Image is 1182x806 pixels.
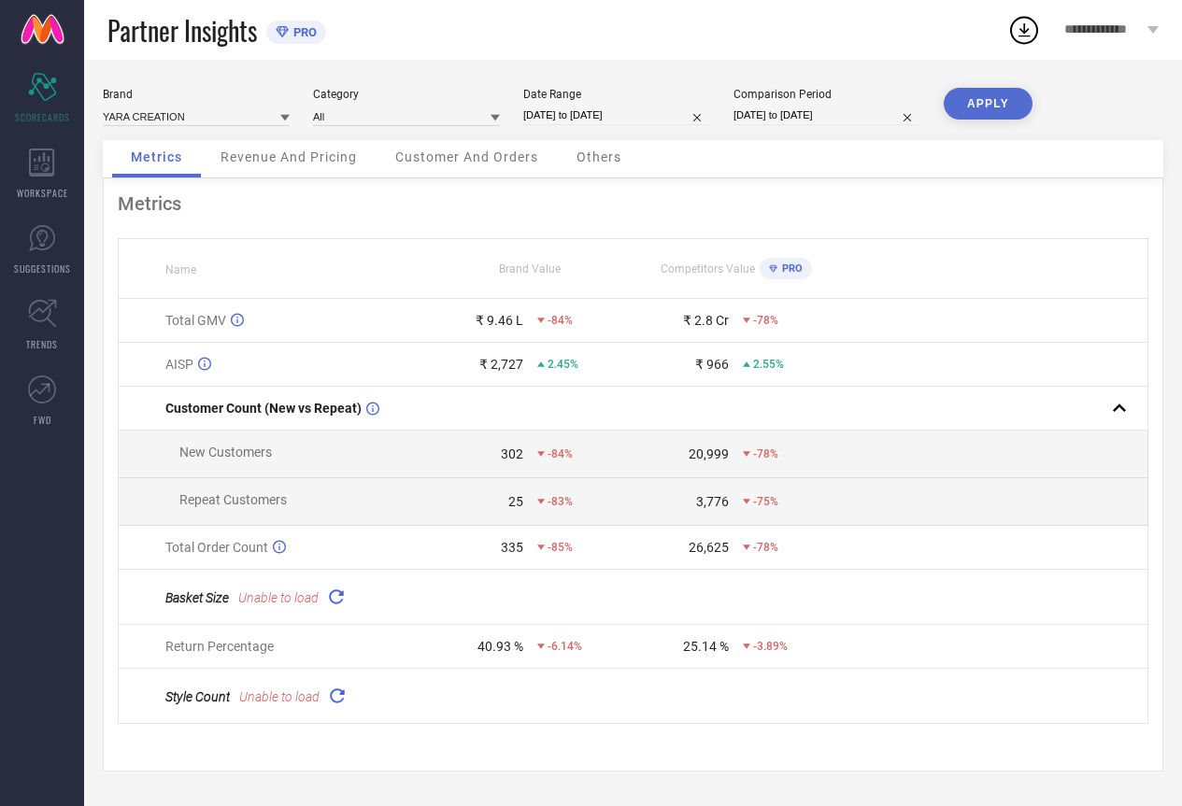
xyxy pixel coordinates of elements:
[395,149,538,164] span: Customer And Orders
[165,357,193,372] span: AISP
[1007,13,1041,47] div: Open download list
[753,495,778,508] span: -75%
[165,689,230,704] span: Style Count
[118,192,1148,215] div: Metrics
[577,149,621,164] span: Others
[238,590,319,605] span: Unable to load
[26,337,58,351] span: TRENDS
[165,401,362,416] span: Customer Count (New vs Repeat)
[165,313,226,328] span: Total GMV
[548,640,582,653] span: -6.14%
[508,494,523,509] div: 25
[15,110,70,124] span: SCORECARDS
[476,313,523,328] div: ₹ 9.46 L
[548,358,578,371] span: 2.45%
[689,446,729,461] div: 20,999
[523,88,710,101] div: Date Range
[17,186,68,200] span: WORKSPACE
[753,541,778,554] span: -78%
[548,495,573,508] span: -83%
[501,446,523,461] div: 302
[165,540,268,555] span: Total Order Count
[777,262,803,275] span: PRO
[239,689,320,704] span: Unable to load
[944,88,1032,120] button: APPLY
[548,314,573,327] span: -84%
[479,357,523,372] div: ₹ 2,727
[477,639,523,654] div: 40.93 %
[14,262,71,276] span: SUGGESTIONS
[548,541,573,554] span: -85%
[661,262,755,276] span: Competitors Value
[323,584,349,610] div: Reload "Basket Size "
[753,314,778,327] span: -78%
[34,413,51,427] span: FWD
[689,540,729,555] div: 26,625
[103,88,290,101] div: Brand
[696,494,729,509] div: 3,776
[165,639,274,654] span: Return Percentage
[733,106,920,125] input: Select comparison period
[753,640,788,653] span: -3.89%
[324,683,350,709] div: Reload "Style Count "
[695,357,729,372] div: ₹ 966
[548,447,573,460] span: -84%
[683,313,729,328] div: ₹ 2.8 Cr
[107,11,257,49] span: Partner Insights
[179,492,287,507] span: Repeat Customers
[501,540,523,555] div: 335
[753,447,778,460] span: -78%
[165,590,229,605] span: Basket Size
[289,25,317,39] span: PRO
[165,263,196,276] span: Name
[523,106,710,125] input: Select date range
[499,262,561,276] span: Brand Value
[221,149,357,164] span: Revenue And Pricing
[313,88,500,101] div: Category
[131,149,182,164] span: Metrics
[753,358,784,371] span: 2.55%
[733,88,920,101] div: Comparison Period
[179,445,272,460] span: New Customers
[683,639,729,654] div: 25.14 %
